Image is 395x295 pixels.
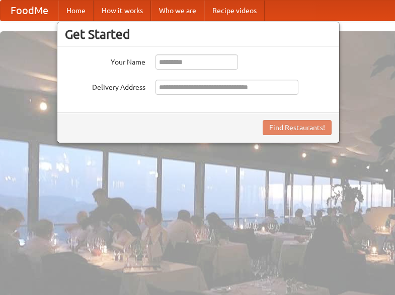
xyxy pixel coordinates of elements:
[1,1,58,21] a: FoodMe
[65,54,145,67] label: Your Name
[65,80,145,92] label: Delivery Address
[263,120,332,135] button: Find Restaurants!
[94,1,151,21] a: How it works
[58,1,94,21] a: Home
[65,27,332,42] h3: Get Started
[151,1,204,21] a: Who we are
[204,1,265,21] a: Recipe videos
